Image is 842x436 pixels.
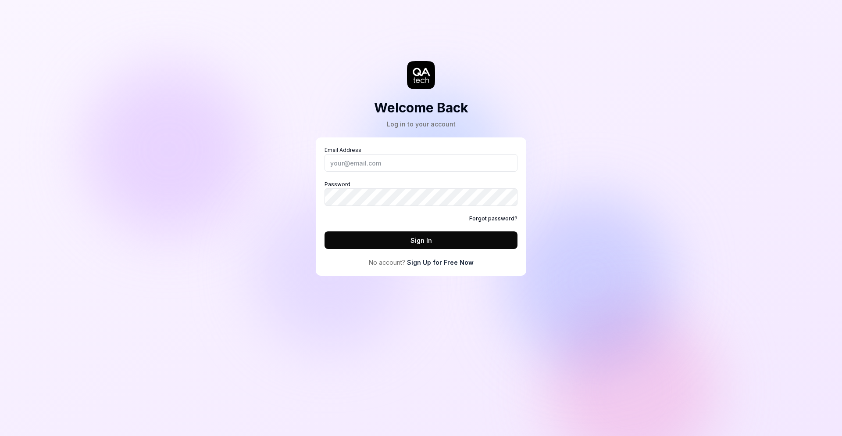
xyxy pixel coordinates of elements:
[369,258,405,267] span: No account?
[325,180,517,206] label: Password
[325,188,517,206] input: Password
[469,215,517,223] a: Forgot password?
[325,154,517,172] input: Email Address
[374,98,468,118] h2: Welcome Back
[374,119,468,129] div: Log in to your account
[325,146,517,172] label: Email Address
[407,258,474,267] a: Sign Up for Free Now
[325,231,517,249] button: Sign In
